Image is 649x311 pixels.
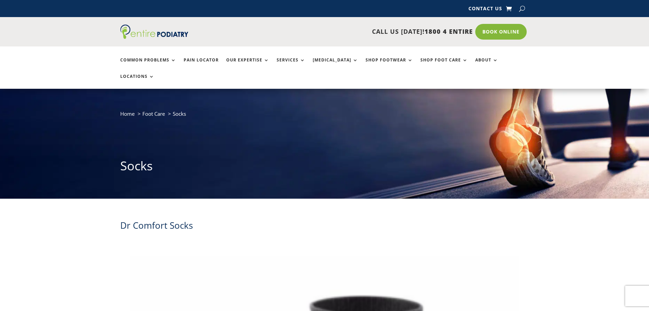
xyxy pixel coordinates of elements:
[366,58,413,72] a: Shop Footwear
[277,58,305,72] a: Services
[215,27,473,36] p: CALL US [DATE]!
[120,33,188,40] a: Entire Podiatry
[120,74,154,89] a: Locations
[120,219,529,235] h2: Dr Comfort Socks
[120,25,188,39] img: logo (1)
[120,157,529,178] h1: Socks
[313,58,358,72] a: [MEDICAL_DATA]
[475,58,498,72] a: About
[173,110,186,117] span: Socks
[184,58,219,72] a: Pain Locator
[120,109,529,123] nav: breadcrumb
[226,58,269,72] a: Our Expertise
[142,110,165,117] a: Foot Care
[468,6,502,14] a: Contact Us
[475,24,527,40] a: Book Online
[120,110,135,117] a: Home
[420,58,468,72] a: Shop Foot Care
[120,58,176,72] a: Common Problems
[424,27,473,36] span: 1800 4 ENTIRE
